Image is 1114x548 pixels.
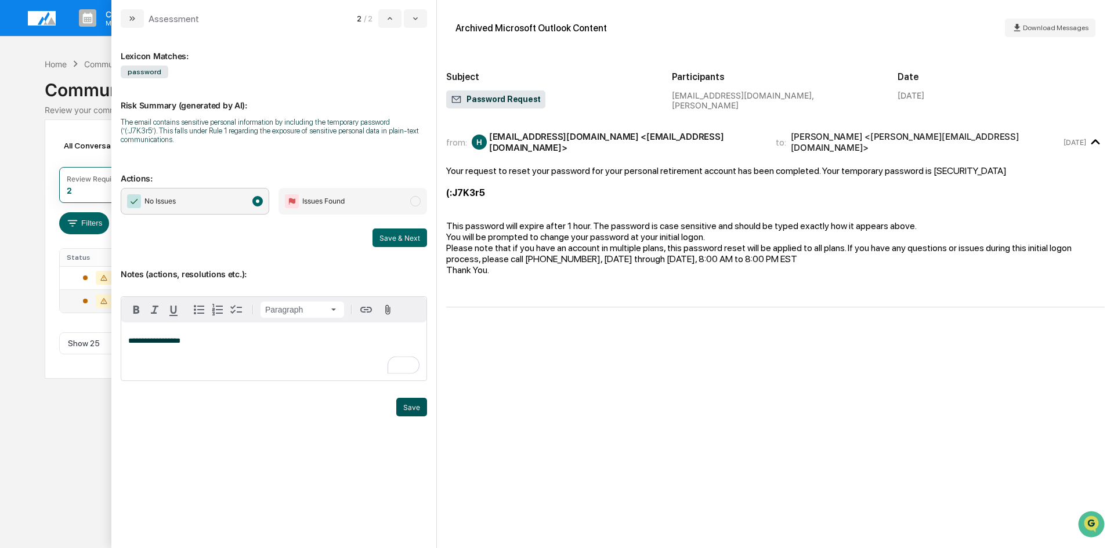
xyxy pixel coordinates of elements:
img: logo [28,11,56,26]
time: Wednesday, October 8, 2025 at 11:51:02 AM [1064,138,1086,147]
div: Review Required [67,175,122,183]
button: Attach files [378,302,398,318]
p: Notes (actions, resolutions etc.): [121,255,427,279]
div: Communications Archive [84,59,178,69]
button: Filters [59,212,110,234]
span: from: [446,137,467,148]
h2: Date [898,71,1105,82]
span: password [121,66,168,78]
span: Your request to reset your password for your personal retirement account has been completed. Your... [446,165,1072,275]
button: Download Messages [1005,19,1095,37]
div: 🗄️ [84,147,93,157]
span: Pylon [115,197,140,205]
div: Archived Microsoft Outlook Content [455,23,607,34]
p: Actions: [121,159,427,183]
span: Preclearance [23,146,75,158]
img: Checkmark [127,194,141,208]
div: Lexicon Matches: [121,37,427,61]
span: to: [776,137,786,148]
span: / 2 [364,14,376,23]
p: Calendar [96,9,155,19]
span: 2 [357,14,361,23]
div: Assessment [149,13,199,24]
div: Start new chat [39,89,190,100]
div: The email contains sensitive personal information by including the temporary password (’(:J7K3r5’... [121,118,427,144]
div: Communications Archive [45,70,1069,100]
button: Save [396,398,427,416]
p: How can we help? [12,24,211,43]
div: Home [45,59,67,69]
div: [EMAIL_ADDRESS][DOMAIN_NAME], [PERSON_NAME] [672,90,879,110]
span: Issues Found [302,195,345,207]
img: 1746055101610-c473b297-6a78-478c-a979-82029cc54cd1 [12,89,32,110]
span: Attestations [96,146,144,158]
div: 2 [67,186,72,195]
p: Manage Tasks [96,19,155,27]
span: No Issues [144,195,176,207]
div: We're available if you need us! [39,100,147,110]
div: [PERSON_NAME] <[PERSON_NAME][EMAIL_ADDRESS][DOMAIN_NAME]> [791,131,1061,153]
div: H [472,135,487,150]
div: [DATE] [898,90,924,100]
div: To enrich screen reader interactions, please activate Accessibility in Grammarly extension settings [121,322,426,380]
span: Download Messages [1023,24,1088,32]
div: [EMAIL_ADDRESS][DOMAIN_NAME] <[EMAIL_ADDRESS][DOMAIN_NAME]> [489,131,762,153]
button: Bold [127,300,146,319]
h2: Subject [446,71,653,82]
h2: Participants [672,71,879,82]
button: Save & Next [372,228,427,247]
button: Underline [164,300,183,319]
iframe: Open customer support [1077,510,1108,541]
div: 🔎 [12,169,21,179]
span: Data Lookup [23,168,73,180]
div: 🖐️ [12,147,21,157]
a: 🔎Data Lookup [7,164,78,184]
button: Start new chat [197,92,211,106]
th: Status [60,249,136,266]
img: Flag [285,194,299,208]
p: Risk Summary (generated by AI): [121,86,427,110]
b: (:J7K3r5 [446,187,485,198]
button: Block type [261,302,344,318]
div: All Conversations [59,136,147,155]
a: 🖐️Preclearance [7,141,79,162]
a: Powered byPylon [82,196,140,205]
span: Password Request [451,94,541,106]
a: 🗄️Attestations [79,141,149,162]
button: Italic [146,300,164,319]
div: Review your communication records across channels [45,105,1069,115]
